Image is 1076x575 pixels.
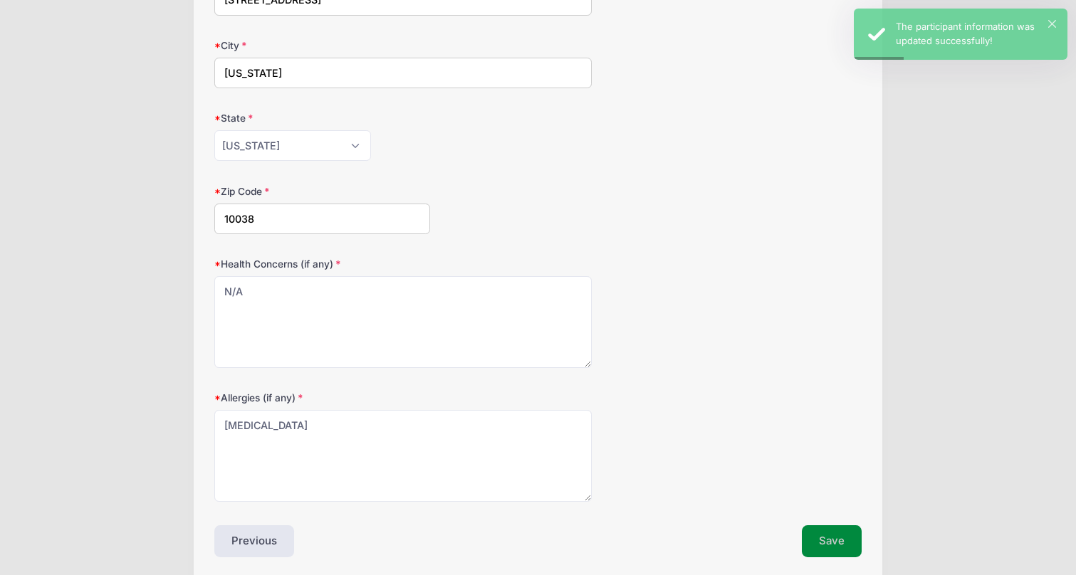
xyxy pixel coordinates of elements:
button: Previous [214,525,294,558]
label: Zip Code [214,184,430,199]
label: State [214,111,430,125]
input: xxxxx [214,204,430,234]
textarea: [MEDICAL_DATA] [214,410,592,502]
button: Save [802,525,862,558]
textarea: N/A [214,276,592,368]
button: × [1048,20,1056,28]
label: Health Concerns (if any) [214,257,430,271]
label: Allergies (if any) [214,391,430,405]
div: The participant information was updated successfully! [896,20,1056,48]
label: City [214,38,430,53]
